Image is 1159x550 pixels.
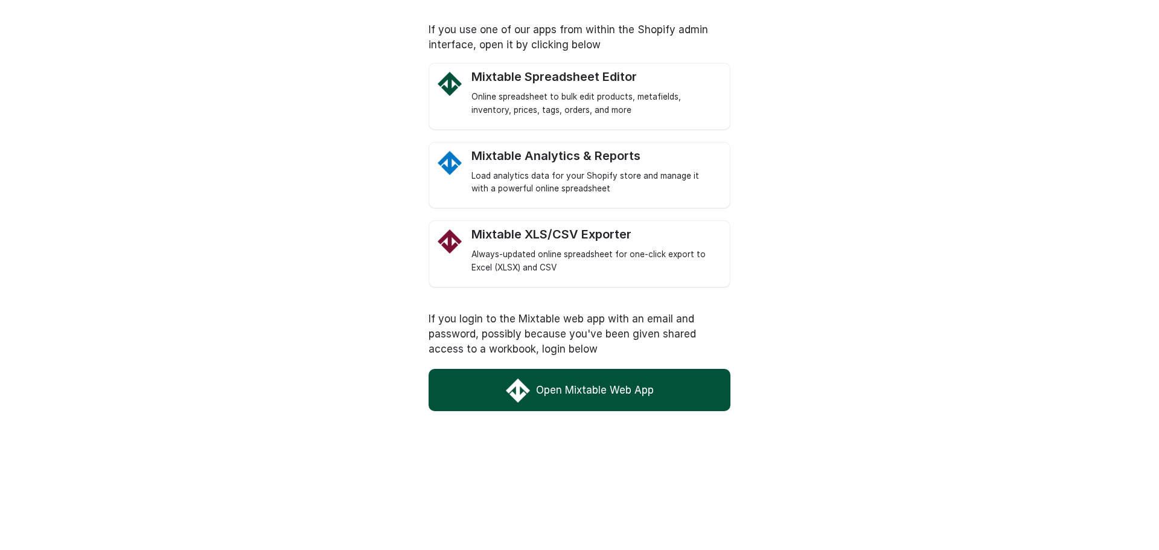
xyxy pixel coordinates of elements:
img: Mixtable Analytics [438,151,462,175]
img: Mixtable Spreadsheet Editor Logo [438,72,462,96]
p: If you login to the Mixtable web app with an email and password, possibly because you've been giv... [429,312,730,357]
a: Open Mixtable Web App [429,369,730,411]
p: If you use one of our apps from within the Shopify admin interface, open it by clicking below [429,22,730,53]
img: Mixtable Excel and CSV Exporter app Logo [438,229,462,254]
a: Mixtable Analytics Mixtable Analytics & Reports Load analytics data for your Shopify store and ma... [471,149,718,196]
div: Load analytics data for your Shopify store and manage it with a powerful online spreadsheet [471,170,718,196]
div: Always-updated online spreadsheet for one-click export to Excel (XLSX) and CSV [471,248,718,275]
div: Mixtable XLS/CSV Exporter [471,227,718,242]
a: Mixtable Spreadsheet Editor Logo Mixtable Spreadsheet Editor Online spreadsheet to bulk edit prod... [471,69,718,117]
img: Mixtable Web App [506,379,530,403]
a: Mixtable Excel and CSV Exporter app Logo Mixtable XLS/CSV Exporter Always-updated online spreadsh... [471,227,718,275]
div: Mixtable Analytics & Reports [471,149,718,164]
div: Mixtable Spreadsheet Editor [471,69,718,85]
div: Online spreadsheet to bulk edit products, metafields, inventory, prices, tags, orders, and more [471,91,718,117]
